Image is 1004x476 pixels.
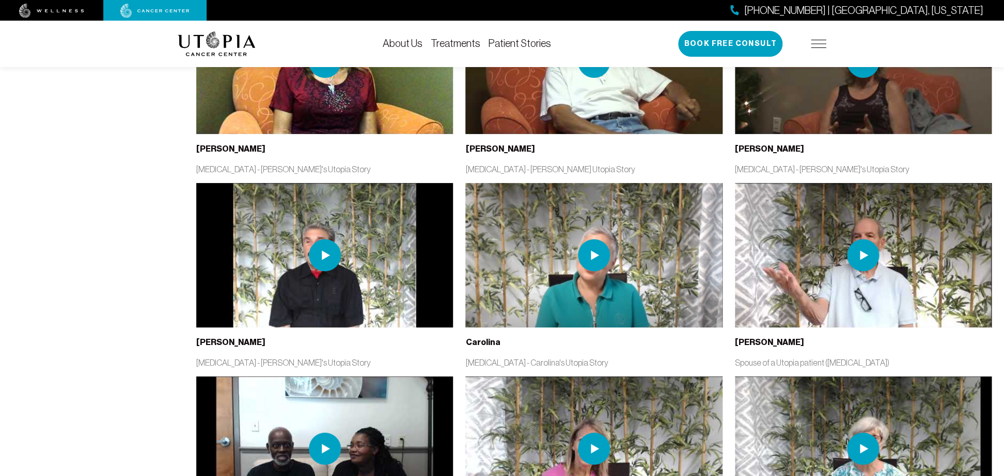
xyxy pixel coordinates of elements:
[578,239,610,271] img: play icon
[578,433,610,465] img: play icon
[744,3,983,18] span: [PHONE_NUMBER] | [GEOGRAPHIC_DATA], [US_STATE]
[735,144,804,154] b: [PERSON_NAME]
[730,3,983,18] a: [PHONE_NUMBER] | [GEOGRAPHIC_DATA], [US_STATE]
[178,31,256,56] img: logo
[735,337,804,347] b: [PERSON_NAME]
[465,183,722,327] img: thumbnail
[196,337,265,347] b: [PERSON_NAME]
[465,163,722,175] p: [MEDICAL_DATA] - [PERSON_NAME] Utopia Story
[196,144,265,154] b: [PERSON_NAME]
[465,337,500,347] b: Carolina
[735,163,992,175] p: [MEDICAL_DATA] - [PERSON_NAME]'s Utopia Story
[678,31,782,57] button: Book Free Consult
[309,433,341,465] img: play icon
[196,163,453,175] p: [MEDICAL_DATA] - [PERSON_NAME]'s Utopia Story
[465,144,535,154] b: [PERSON_NAME]
[196,183,453,327] img: thumbnail
[196,357,453,368] p: [MEDICAL_DATA] - [PERSON_NAME]'s Utopia Story
[19,4,84,18] img: wellness
[431,38,480,49] a: Treatments
[383,38,422,49] a: About Us
[811,40,826,48] img: icon-hamburger
[465,357,722,368] p: [MEDICAL_DATA] - Carolina's Utopia Story
[309,239,341,271] img: play icon
[120,4,190,18] img: cancer center
[735,357,992,368] p: Spouse of a Utopia patient ([MEDICAL_DATA])
[735,183,992,327] img: thumbnail
[489,38,551,49] a: Patient Stories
